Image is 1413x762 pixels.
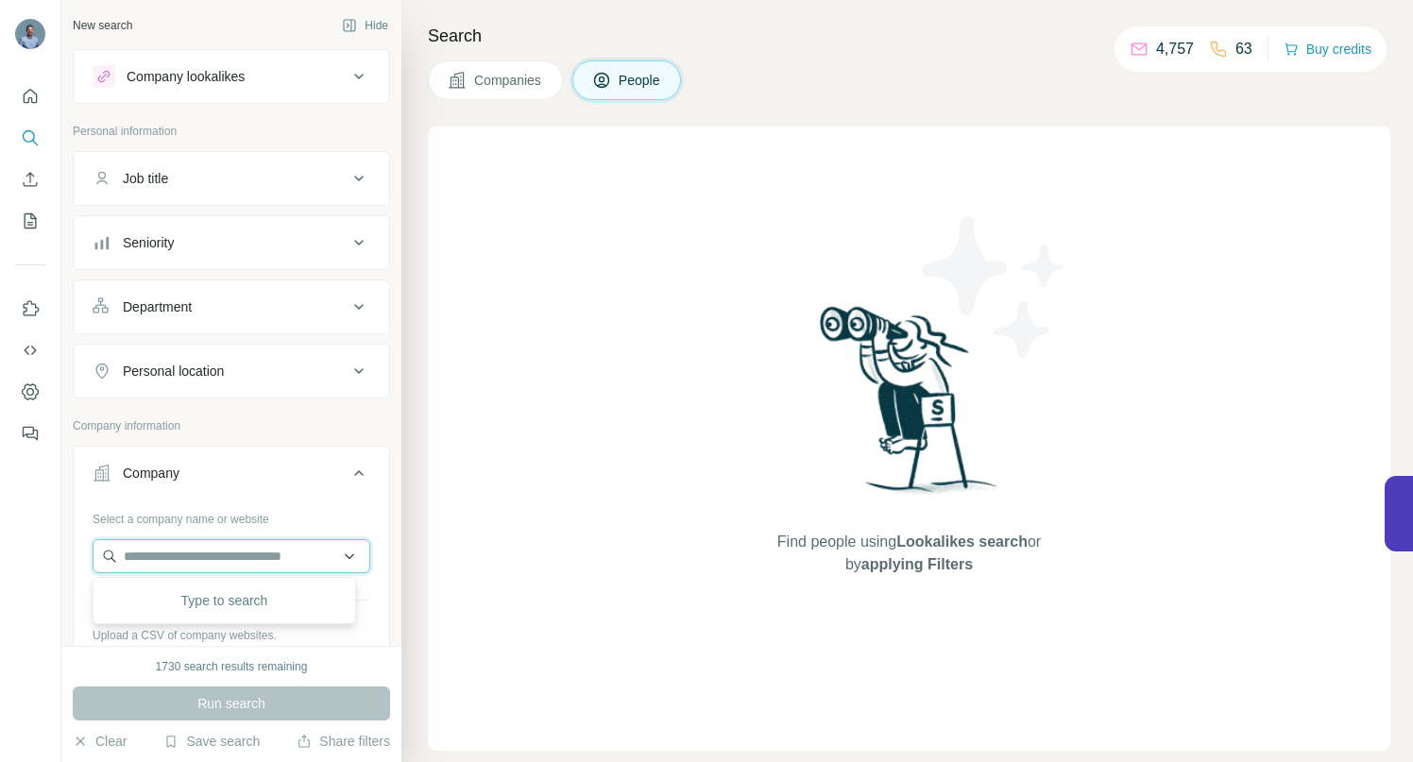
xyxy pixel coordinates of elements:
[73,123,390,140] p: Personal information
[73,417,390,434] p: Company information
[15,79,45,113] button: Quick start
[74,156,389,201] button: Job title
[15,204,45,238] button: My lists
[156,658,308,675] div: 1730 search results remaining
[15,292,45,326] button: Use Surfe on LinkedIn
[93,644,370,661] p: Your list is private and won't be saved or shared.
[15,375,45,409] button: Dashboard
[93,627,370,644] p: Upload a CSV of company websites.
[428,23,1390,49] h4: Search
[896,533,1028,550] span: Lookalikes search
[1235,38,1252,60] p: 63
[127,67,245,86] div: Company lookalikes
[15,162,45,196] button: Enrich CSV
[619,71,662,90] span: People
[1284,36,1371,62] button: Buy credits
[15,333,45,367] button: Use Surfe API
[1156,38,1194,60] p: 4,757
[163,732,260,751] button: Save search
[123,464,179,483] div: Company
[15,121,45,155] button: Search
[97,582,351,619] div: Type to search
[861,556,973,572] span: applying Filters
[123,362,224,381] div: Personal location
[297,732,390,751] button: Share filters
[329,11,401,40] button: Hide
[15,416,45,450] button: Feedback
[910,202,1080,372] img: Surfe Illustration - Stars
[74,54,389,99] button: Company lookalikes
[93,503,370,528] div: Select a company name or website
[758,531,1060,576] span: Find people using or by
[73,732,127,751] button: Clear
[74,450,389,503] button: Company
[123,169,168,188] div: Job title
[74,284,389,330] button: Department
[74,348,389,394] button: Personal location
[74,220,389,265] button: Seniority
[123,297,192,316] div: Department
[811,301,1008,512] img: Surfe Illustration - Woman searching with binoculars
[123,233,174,252] div: Seniority
[474,71,543,90] span: Companies
[15,19,45,49] img: Avatar
[73,17,132,34] div: New search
